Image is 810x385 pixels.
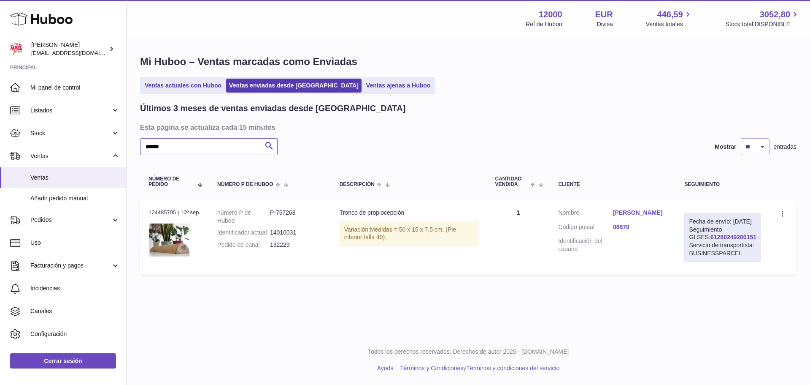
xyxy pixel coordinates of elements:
[30,216,111,224] span: Pedidos
[148,209,200,216] div: 124485705 | 10º sep.
[595,9,613,20] strong: EUR
[30,152,111,160] span: Ventas
[495,176,529,187] span: Cantidad vendida
[363,79,434,93] a: Ventas ajenas a Huboo
[270,209,323,225] dd: P-757268
[30,284,120,292] span: Incidencias
[646,20,693,28] span: Ventas totales
[710,234,756,240] a: 61280249200151
[340,182,375,187] span: Descripción
[140,55,796,68] h1: Mi Huboo – Ventas marcadas como Enviadas
[689,218,756,226] div: Fecha de envío: [DATE]
[30,129,111,137] span: Stock
[597,20,613,28] div: Divisa
[726,20,800,28] span: Stock total DISPONIBLE
[10,353,116,369] a: Cerrar sesión
[657,9,683,20] span: 446,59
[340,221,478,246] div: Variación:
[31,41,107,57] div: [PERSON_NAME]
[613,209,668,217] a: [PERSON_NAME]
[30,84,120,92] span: Mi panel de control
[133,348,803,356] p: Todos los derechos reservados. Derechos de autor 2025 - [DOMAIN_NAME]
[684,213,761,262] div: Seguimiento GLSES:
[30,194,120,202] span: Añadir pedido manual
[715,143,736,151] label: Mostrar
[217,182,273,187] span: número P de Huboo
[539,9,562,20] strong: 12000
[466,365,559,371] a: Términos y condiciones del servicio
[526,20,562,28] div: Ref de Huboo
[10,43,23,55] img: internalAdmin-12000@internal.huboo.com
[774,143,796,151] span: entradas
[344,226,456,241] span: Medidas = 50 x 15 x 7,5 cm. (Pie inferior talla 40);
[30,307,120,315] span: Canales
[217,209,270,225] dt: número P de Huboo
[140,123,794,132] h3: Esta página se actualiza cada 15 minutos
[558,182,667,187] div: Cliente
[140,103,405,114] h2: Últimos 3 meses de ventas enviadas desde [GEOGRAPHIC_DATA]
[30,106,111,115] span: Listados
[270,229,323,237] dd: 14010031
[148,219,191,261] img: tronco-propiocepcion-metodo-5p.jpg
[226,79,362,93] a: Ventas enviadas desde [GEOGRAPHIC_DATA]
[377,365,394,371] a: Ayuda
[340,209,478,217] div: Tronco de propiocepción
[400,365,463,371] a: Términos y Condiciones
[148,176,193,187] span: Número de pedido
[726,9,800,28] a: 3052,80 Stock total DISPONIBLE
[217,229,270,237] dt: Identificador actual
[397,364,559,372] li: y
[30,330,120,338] span: Configuración
[142,79,224,93] a: Ventas actuales con Huboo
[30,262,111,270] span: Facturación y pagos
[684,182,761,187] div: Seguimiento
[689,241,756,257] div: Servicio de transportista: BUSINESSPARCEL
[613,223,668,231] a: 08870
[30,174,120,182] span: Ventas
[487,200,550,275] td: 1
[217,241,270,249] dt: Pedido de canal
[646,9,693,28] a: 446,59 Ventas totales
[558,237,613,253] dt: Identificación del usuario
[270,241,323,249] dd: 132229
[760,9,790,20] span: 3052,80
[558,209,613,219] dt: Nombre
[558,223,613,233] dt: Código postal
[31,49,124,56] span: [EMAIL_ADDRESS][DOMAIN_NAME]
[30,239,120,247] span: Uso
